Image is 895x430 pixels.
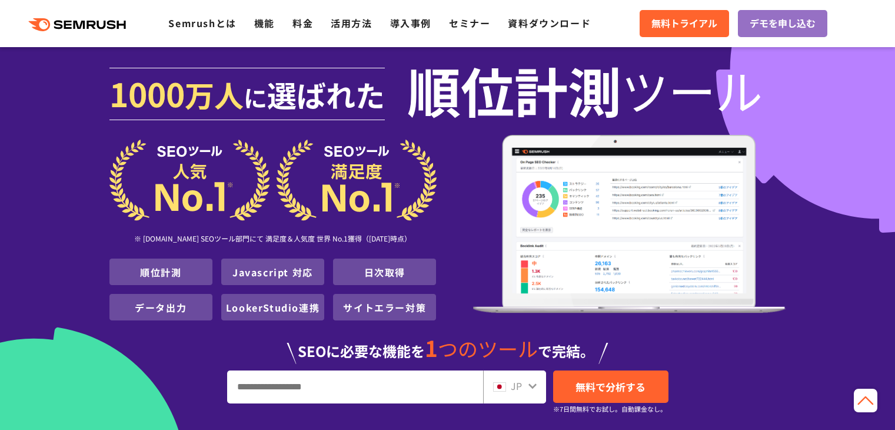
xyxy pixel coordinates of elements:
[135,300,187,315] a: データ出力
[292,16,313,30] a: 料金
[140,265,181,279] a: 順位計測
[226,300,320,315] a: LookerStudio連携
[511,379,522,393] span: JP
[168,16,236,30] a: Semrushとは
[553,403,667,415] small: ※7日間無料でお試し。自動課金なし。
[109,221,437,259] div: ※ [DOMAIN_NAME] SEOツール部門にて 満足度＆人気度 世界 No.1獲得（[DATE]時点）
[185,73,244,115] span: 万人
[553,371,668,403] a: 無料で分析する
[267,73,385,115] span: 選ばれた
[364,265,405,279] a: 日次取得
[449,16,490,30] a: セミナー
[575,379,646,394] span: 無料で分析する
[750,16,816,31] span: デモを申し込む
[331,16,372,30] a: 活用方法
[425,332,438,363] span: 1
[508,16,591,30] a: 資料ダウンロード
[640,10,729,37] a: 無料トライアル
[232,265,313,279] a: Javascript 対応
[438,334,538,363] span: つのツール
[109,325,786,364] div: SEOに必要な機能を
[538,340,594,361] span: で完結。
[109,70,185,117] span: 1000
[651,16,717,31] span: 無料トライアル
[621,66,763,113] span: ツール
[244,80,267,114] span: に
[254,16,275,30] a: 機能
[390,16,431,30] a: 導入事例
[407,66,621,113] span: 順位計測
[228,371,483,403] input: URL、キーワードを入力してください
[343,300,426,315] a: サイトエラー対策
[738,10,827,37] a: デモを申し込む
